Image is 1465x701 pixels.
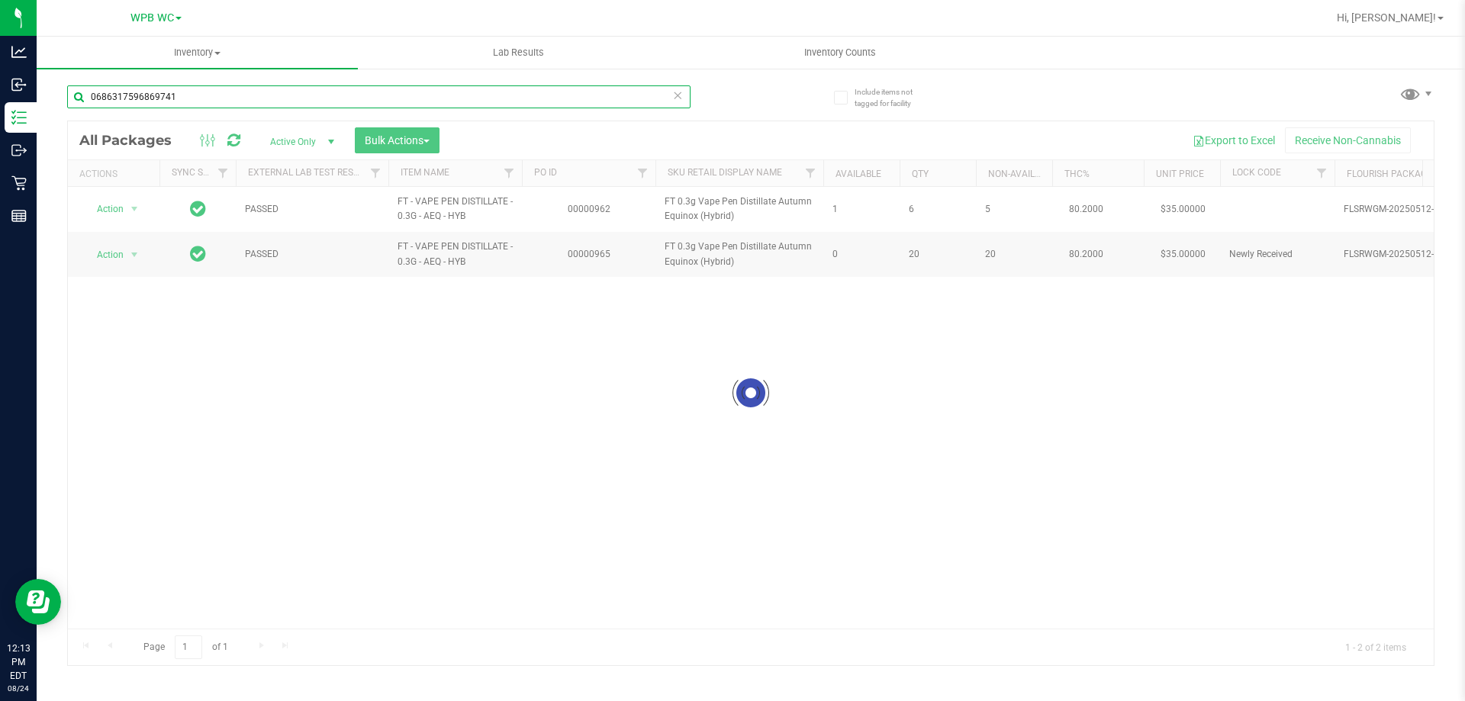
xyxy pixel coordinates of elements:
inline-svg: Retail [11,175,27,191]
p: 08/24 [7,683,30,694]
span: Inventory [37,46,358,59]
a: Inventory [37,37,358,69]
inline-svg: Inventory [11,110,27,125]
span: Clear [672,85,683,105]
inline-svg: Reports [11,208,27,223]
span: Include items not tagged for facility [855,86,931,109]
span: Hi, [PERSON_NAME]! [1337,11,1436,24]
span: Lab Results [472,46,565,59]
span: Inventory Counts [784,46,897,59]
iframe: Resource center [15,579,61,625]
a: Lab Results [358,37,679,69]
a: Inventory Counts [679,37,1000,69]
span: WPB WC [130,11,174,24]
inline-svg: Analytics [11,44,27,59]
p: 12:13 PM EDT [7,642,30,683]
inline-svg: Outbound [11,143,27,158]
input: Search Package ID, Item Name, SKU, Lot or Part Number... [67,85,691,108]
inline-svg: Inbound [11,77,27,92]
